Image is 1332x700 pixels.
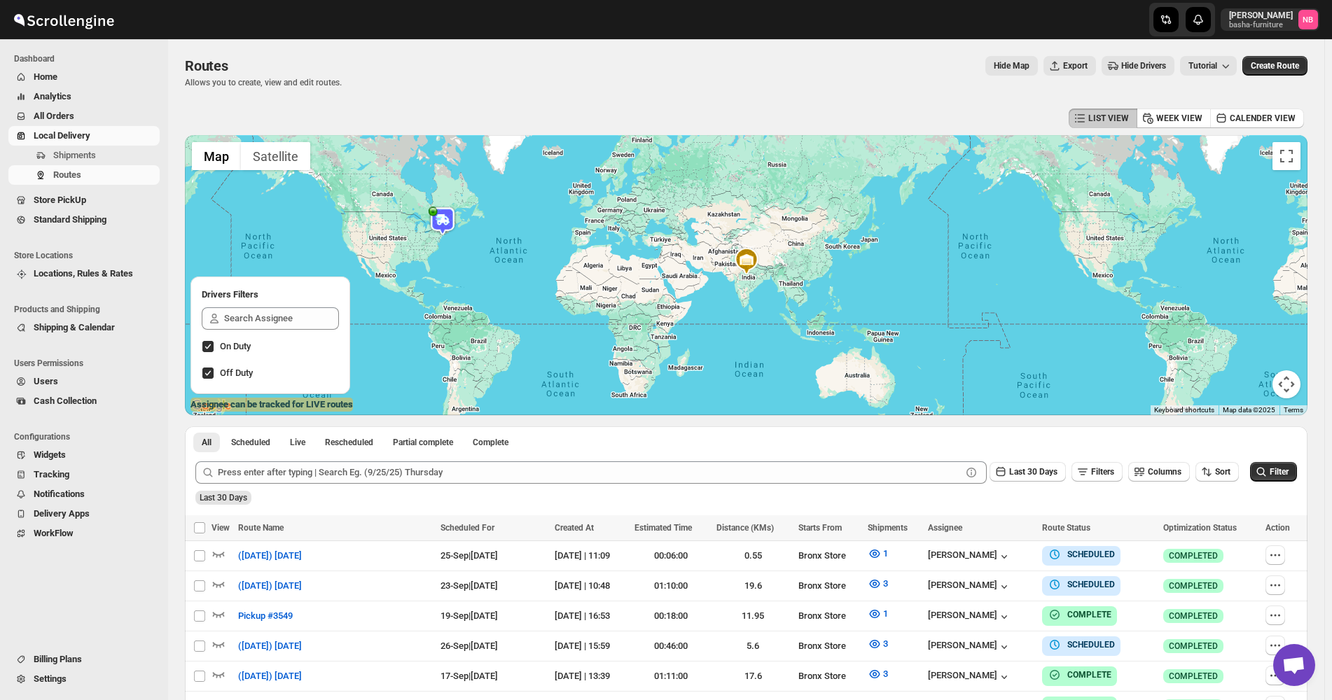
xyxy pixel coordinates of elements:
button: Map action label [985,56,1038,76]
span: Created At [555,523,594,533]
button: Last 30 Days [990,462,1066,482]
span: Cash Collection [34,395,97,406]
span: On Duty [220,341,251,351]
button: Home [8,67,160,87]
button: SCHEDULED [1048,577,1115,591]
span: Scheduled [231,437,270,448]
button: Sort [1195,462,1239,482]
span: Complete [473,437,508,448]
span: COMPLETED [1169,640,1218,652]
div: Bronx Store [798,579,860,593]
div: [DATE] | 13:39 [555,669,625,683]
div: [DATE] | 11:09 [555,549,625,563]
div: 00:18:00 [634,609,708,623]
div: 00:46:00 [634,639,708,653]
button: Toggle fullscreen view [1272,142,1300,170]
span: Delivery Apps [34,508,90,519]
span: Hide Map [994,60,1029,71]
span: Routes [53,169,81,180]
button: Routes [8,165,160,185]
button: WEEK VIEW [1137,108,1211,128]
p: basha-furniture [1229,21,1293,29]
span: Last 30 Days [1009,467,1057,477]
input: Press enter after typing | Search Eg. (9/25/25) Thursday [218,461,962,484]
div: 0.55 [716,549,790,563]
span: 23-Sep | [DATE] [440,580,498,591]
span: Off Duty [220,367,253,378]
button: 3 [859,663,896,685]
button: ([DATE]) [DATE] [230,545,310,567]
button: ([DATE]) [DATE] [230,665,310,687]
span: Rescheduled [325,437,373,448]
div: [PERSON_NAME] [928,610,1011,624]
div: [PERSON_NAME] [928,549,1011,563]
span: Billing Plans [34,654,82,664]
span: All [202,437,211,448]
span: Assignee [928,523,962,533]
span: Route Name [238,523,284,533]
span: COMPLETED [1169,671,1218,682]
span: 26-Sep | [DATE] [440,640,498,651]
button: Settings [8,669,160,689]
button: Columns [1128,462,1190,482]
span: Export [1063,60,1088,71]
button: Shipments [8,146,160,165]
button: Map camera controls [1272,370,1300,398]
button: Keyboard shortcuts [1154,405,1214,415]
button: ([DATE]) [DATE] [230,635,310,657]
button: Billing Plans [8,650,160,669]
span: Estimated Time [634,523,692,533]
span: Action [1265,523,1290,533]
button: Locations, Rules & Rates [8,264,160,283]
label: Assignee can be tracked for LIVE routes [190,398,353,412]
span: Settings [34,673,67,684]
span: Shipments [53,150,96,160]
span: Route Status [1042,523,1090,533]
button: Users [8,372,160,391]
span: Locations, Rules & Rates [34,268,133,279]
button: Tracking [8,465,160,484]
span: Starts From [798,523,842,533]
button: Filters [1071,462,1123,482]
div: Bronx Store [798,669,860,683]
button: COMPLETE [1048,668,1111,682]
button: LIST VIEW [1069,108,1137,128]
span: 3 [883,578,888,589]
button: [PERSON_NAME] [928,580,1011,594]
span: Shipping & Calendar [34,322,115,332]
span: Widgets [34,449,66,460]
span: Sort [1215,467,1230,477]
span: Configurations [14,431,161,442]
button: Tutorial [1180,56,1237,76]
button: [PERSON_NAME] [928,670,1011,684]
button: Export [1043,56,1096,76]
button: Notifications [8,484,160,504]
b: COMPLETE [1067,670,1111,680]
span: Last 30 Days [200,493,247,503]
span: COMPLETED [1169,580,1218,591]
div: [DATE] | 10:48 [555,579,625,593]
p: [PERSON_NAME] [1229,10,1293,21]
span: Filter [1270,467,1289,477]
span: Users [34,376,58,386]
button: Delivery Apps [8,504,160,524]
button: Widgets [8,445,160,465]
button: [PERSON_NAME] [928,640,1011,654]
span: Create Route [1251,60,1299,71]
div: Open chat [1273,644,1315,686]
h2: Drivers Filters [202,288,339,302]
span: Store Locations [14,250,161,261]
img: ScrollEngine [11,2,116,37]
text: NB [1303,15,1314,24]
span: Products and Shipping [14,304,161,315]
button: Hide Drivers [1102,56,1174,76]
div: 5.6 [716,639,790,653]
span: Store PickUp [34,195,86,205]
button: COMPLETE [1048,608,1111,622]
div: Bronx Store [798,609,860,623]
span: ([DATE]) [DATE] [238,639,302,653]
div: Bronx Store [798,549,860,563]
div: [DATE] | 16:53 [555,609,625,623]
button: Show satellite imagery [241,142,310,170]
